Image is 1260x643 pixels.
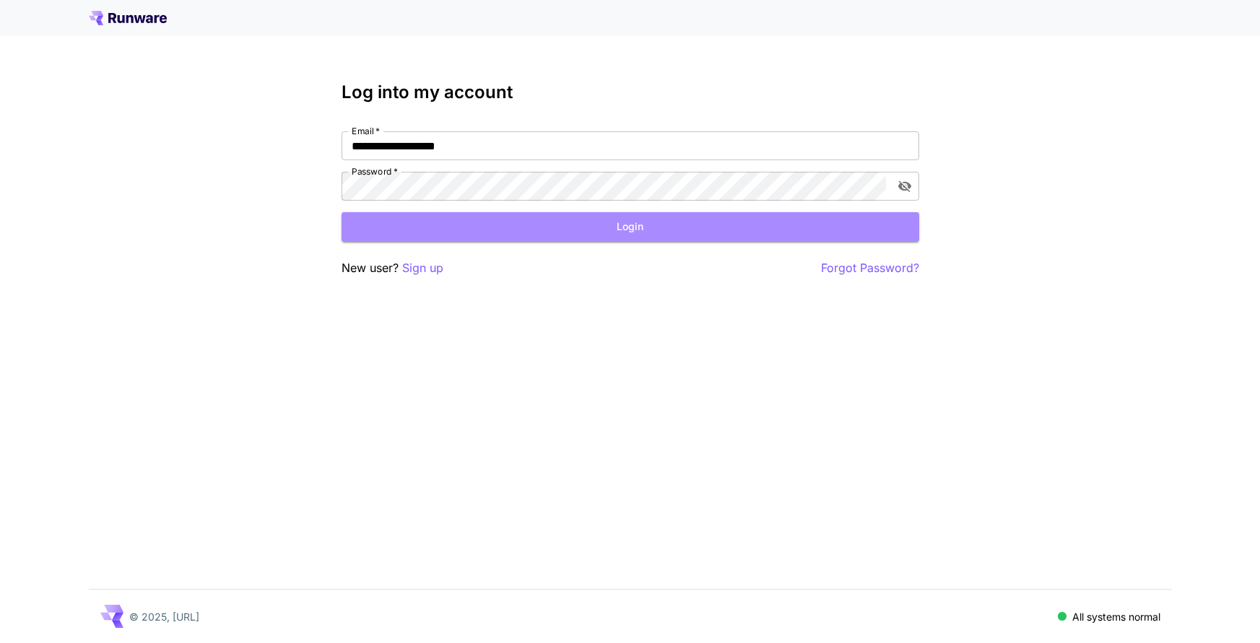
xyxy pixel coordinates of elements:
[352,125,380,137] label: Email
[342,82,919,102] h3: Log into my account
[402,259,443,277] button: Sign up
[892,173,918,199] button: toggle password visibility
[342,259,443,277] p: New user?
[352,165,398,178] label: Password
[342,212,919,242] button: Login
[129,609,199,624] p: © 2025, [URL]
[1072,609,1160,624] p: All systems normal
[821,259,919,277] button: Forgot Password?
